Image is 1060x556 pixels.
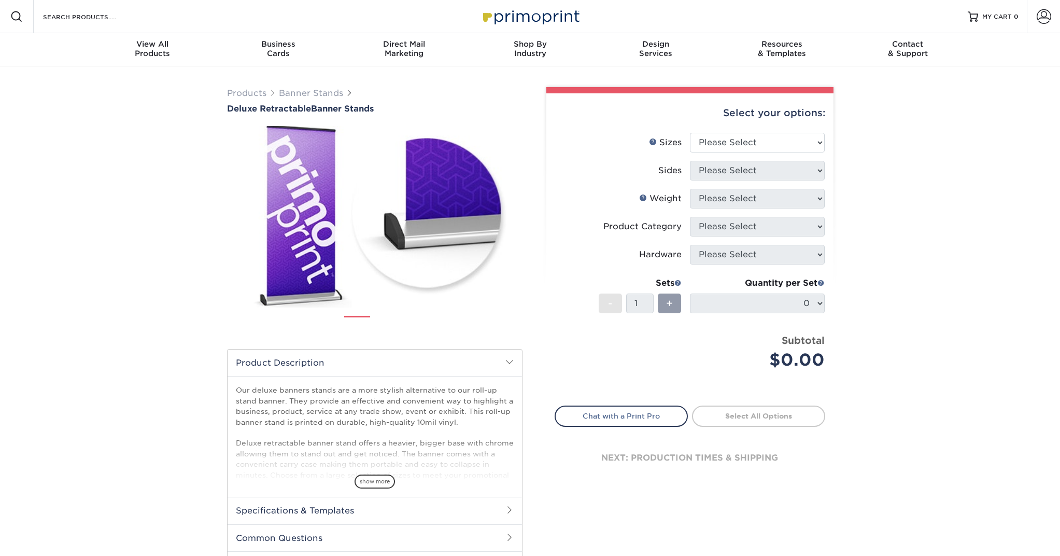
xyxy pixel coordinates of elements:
[692,406,825,426] a: Select All Options
[555,427,825,489] div: next: production times & shipping
[639,248,682,261] div: Hardware
[215,33,341,66] a: BusinessCards
[467,39,593,58] div: Industry
[666,296,673,311] span: +
[215,39,341,49] span: Business
[355,475,395,489] span: show more
[639,192,682,205] div: Weight
[719,39,845,58] div: & Templates
[228,497,522,524] h2: Specifications & Templates
[698,347,825,372] div: $0.00
[227,104,311,114] span: Deluxe Retractable
[90,39,216,58] div: Products
[90,39,216,49] span: View All
[467,33,593,66] a: Shop ByIndustry
[690,277,825,289] div: Quantity per Set
[845,39,971,58] div: & Support
[344,312,370,338] img: Banner Stands 01
[228,350,522,376] h2: Product Description
[42,10,143,23] input: SEARCH PRODUCTS.....
[845,39,971,49] span: Contact
[555,406,688,426] a: Chat with a Print Pro
[782,335,825,346] strong: Subtotal
[478,5,582,27] img: Primoprint
[215,39,341,58] div: Cards
[379,312,405,338] img: Banner Stands 02
[341,33,467,66] a: Direct MailMarketing
[227,88,266,98] a: Products
[227,115,522,319] img: Deluxe Retractable 01
[599,277,682,289] div: Sets
[658,164,682,177] div: Sides
[845,33,971,66] a: Contact& Support
[227,104,522,114] a: Deluxe RetractableBanner Stands
[719,33,845,66] a: Resources& Templates
[228,524,522,551] h2: Common Questions
[279,88,343,98] a: Banner Stands
[593,39,719,49] span: Design
[603,220,682,233] div: Product Category
[593,39,719,58] div: Services
[719,39,845,49] span: Resources
[236,385,514,491] p: Our deluxe banners stands are a more stylish alternative to our roll-up stand banner. They provid...
[649,136,682,149] div: Sizes
[467,39,593,49] span: Shop By
[608,296,613,311] span: -
[1014,13,1019,20] span: 0
[555,93,825,133] div: Select your options:
[341,39,467,49] span: Direct Mail
[227,104,522,114] h1: Banner Stands
[982,12,1012,21] span: MY CART
[90,33,216,66] a: View AllProducts
[593,33,719,66] a: DesignServices
[341,39,467,58] div: Marketing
